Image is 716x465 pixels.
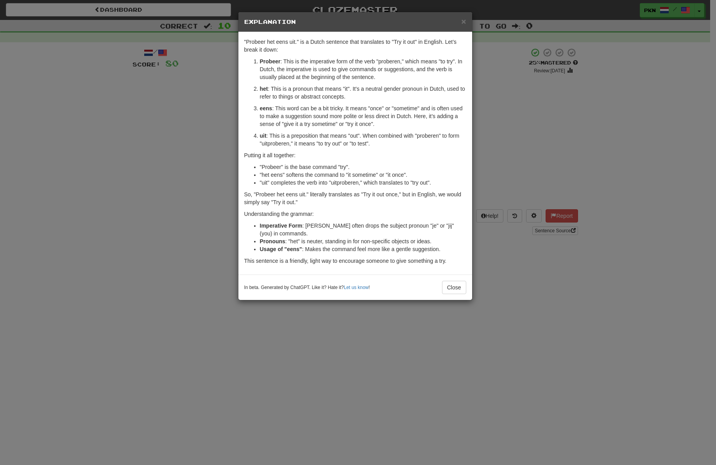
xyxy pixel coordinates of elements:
[260,105,272,111] strong: eens
[244,151,466,159] p: Putting it all together:
[260,171,466,179] li: "het eens" softens the command to "it sometime" or "it once".
[260,58,281,65] strong: Probeer
[260,85,466,101] p: : This is a pronoun that means "it". It's a neutral gender pronoun in Dutch, used to refer to thi...
[260,222,466,237] li: : [PERSON_NAME] often drops the subject pronoun "je" or "jij" (you) in commands.
[244,257,466,265] p: This sentence is a friendly, light way to encourage someone to give something a try.
[442,281,466,294] button: Close
[244,190,466,206] p: So, "Probeer het eens uit." literally translates as "Try it out once," but in English, we would s...
[244,18,466,26] h5: Explanation
[461,17,466,26] span: ×
[344,285,369,290] a: Let us know
[260,238,285,244] strong: Pronouns
[260,163,466,171] li: "Probeer" is the base command "try".
[244,284,370,291] small: In beta. Generated by ChatGPT. Like it? Hate it? !
[260,179,466,187] li: "uit" completes the verb into "uitproberen," which translates to "try out".
[244,38,466,54] p: "Probeer het eens uit." is a Dutch sentence that translates to "Try it out" in English. Let’s bre...
[260,104,466,128] p: : This word can be a bit tricky. It means "once" or "sometime" and is often used to make a sugges...
[260,223,303,229] strong: Imperative Form
[260,245,466,253] li: : Makes the command feel more like a gentle suggestion.
[244,210,466,218] p: Understanding the grammar:
[260,86,268,92] strong: het
[260,133,267,139] strong: uit
[461,17,466,25] button: Close
[260,246,302,252] strong: Usage of "eens"
[260,57,466,81] p: : This is the imperative form of the verb "proberen," which means "to try". In Dutch, the imperat...
[260,237,466,245] li: : "het" is neuter, standing in for non-specific objects or ideas.
[260,132,466,147] p: : This is a preposition that means "out". When combined with "proberen" to form "uitproberen," it...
